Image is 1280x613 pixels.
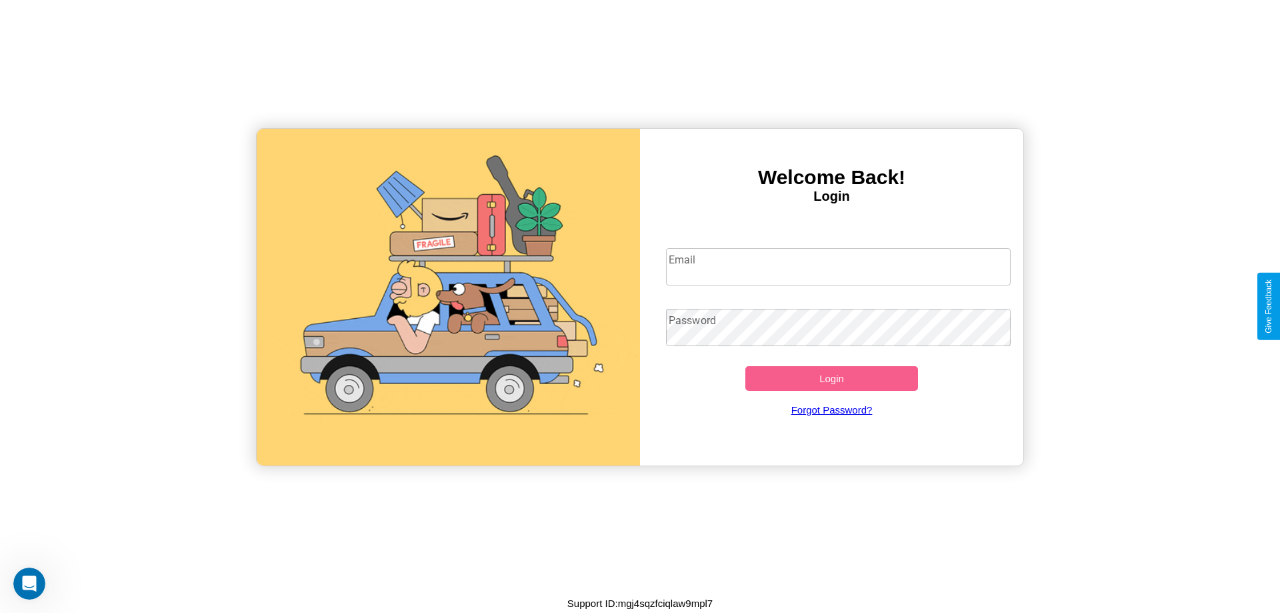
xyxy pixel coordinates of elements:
h4: Login [640,189,1023,204]
img: gif [257,129,640,466]
a: Forgot Password? [659,391,1005,429]
h3: Welcome Back! [640,166,1023,189]
div: Give Feedback [1264,279,1273,334]
p: Support ID: mgj4sqzfciqlaw9mpl7 [567,594,713,612]
button: Login [745,366,918,391]
iframe: Intercom live chat [13,568,45,600]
